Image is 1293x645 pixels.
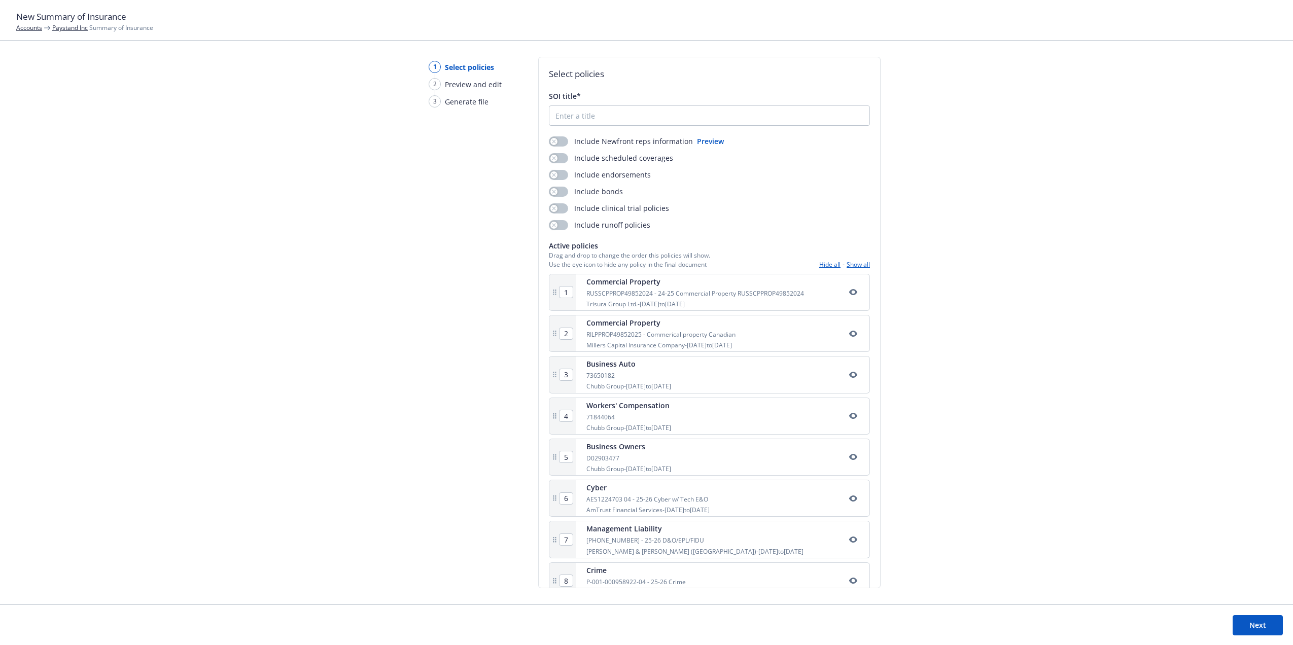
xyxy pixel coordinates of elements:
[586,578,686,586] div: P-001-000958922-04 - 25-26 Crime
[586,400,671,411] div: Workers' Compensation
[586,382,671,390] div: Chubb Group - [DATE] to [DATE]
[549,251,710,268] span: Drag and drop to change the order this policies will show. Use the eye icon to hide any policy in...
[549,153,673,163] div: Include scheduled coverages
[445,62,494,73] span: Select policies
[549,136,693,147] div: Include Newfront reps information
[586,330,736,339] div: RILPPROP49852025 - Commerical property Canadian
[52,23,88,32] a: Paystand Inc
[586,441,671,452] div: Business Owners
[586,289,804,298] div: RUSSCPPROP49852024 - 24-25 Commercial Property RUSSCPPROP49852024
[586,300,804,308] div: Trisura Group Ltd. - [DATE] to [DATE]
[429,61,441,73] div: 1
[586,423,671,432] div: Chubb Group - [DATE] to [DATE]
[549,562,870,599] div: CrimeP-001-000958922-04 - 25-26 CrimeAXIS Capital-[DATE]to[DATE]
[819,260,870,269] div: -
[549,480,870,517] div: CyberAES1224703 04 - 25-26 Cyber w/ Tech E&OAmTrust Financial Services-[DATE]to[DATE]
[549,220,650,230] div: Include runoff policies
[429,78,441,90] div: 2
[549,186,623,197] div: Include bonds
[445,96,488,107] span: Generate file
[586,413,671,421] div: 71844064
[586,506,710,514] div: AmTrust Financial Services - [DATE] to [DATE]
[549,240,710,251] span: Active policies
[16,23,42,32] a: Accounts
[847,260,870,269] button: Show all
[549,274,870,311] div: Commercial PropertyRUSSCPPROP49852024 - 24-25 Commercial Property RUSSCPPROP49852024Trisura Group...
[819,260,841,269] button: Hide all
[549,203,669,213] div: Include clinical trial policies
[16,10,1277,23] h1: New Summary of Insurance
[549,169,651,180] div: Include endorsements
[586,565,686,576] div: Crime
[549,91,581,101] span: SOI title*
[429,95,441,107] div: 3
[549,106,869,125] input: Enter a title
[697,136,724,147] button: Preview
[586,536,803,545] div: [PHONE_NUMBER] - 25-26 D&O/EPL/FIDU
[586,359,671,369] div: Business Auto
[586,523,803,534] div: Management Liability
[1233,615,1283,635] button: Next
[549,356,870,393] div: Business Auto73650182Chubb Group-[DATE]to[DATE]
[586,276,804,287] div: Commercial Property
[586,454,671,462] div: D02903477
[549,315,870,352] div: Commercial PropertyRILPPROP49852025 - Commerical property CanadianMillers Capital Insurance Compa...
[445,79,502,90] span: Preview and edit
[586,547,803,556] div: [PERSON_NAME] & [PERSON_NAME] ([GEOGRAPHIC_DATA]) - [DATE] to [DATE]
[586,482,710,493] div: Cyber
[549,439,870,476] div: Business OwnersD02903477Chubb Group-[DATE]to[DATE]
[549,521,870,558] div: Management Liability[PHONE_NUMBER] - 25-26 D&O/EPL/FIDU[PERSON_NAME] & [PERSON_NAME] ([GEOGRAPHIC...
[586,464,671,473] div: Chubb Group - [DATE] to [DATE]
[549,67,870,81] h2: Select policies
[586,317,736,328] div: Commercial Property
[549,398,870,435] div: Workers' Compensation71844064Chubb Group-[DATE]to[DATE]
[586,371,671,380] div: 73650182
[586,341,736,349] div: Millers Capital Insurance Company - [DATE] to [DATE]
[586,495,710,504] div: AES1224703 04 - 25-26 Cyber w/ Tech E&O
[52,23,153,32] span: Summary of Insurance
